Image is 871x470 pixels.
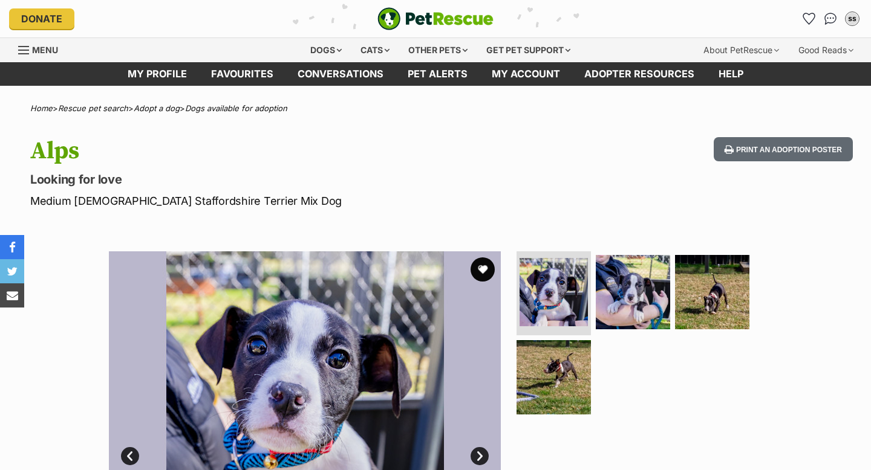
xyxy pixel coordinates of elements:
div: Get pet support [478,38,579,62]
img: logo-e224e6f780fb5917bec1dbf3a21bbac754714ae5b6737aabdf751b685950b380.svg [377,7,494,30]
a: PetRescue [377,7,494,30]
p: Looking for love [30,171,531,188]
a: Next [471,447,489,465]
p: Medium [DEMOGRAPHIC_DATA] Staffordshire Terrier Mix Dog [30,193,531,209]
a: Adopter resources [572,62,706,86]
img: chat-41dd97257d64d25036548639549fe6c8038ab92f7586957e7f3b1b290dea8141.svg [824,13,837,25]
ul: Account quick links [799,9,862,28]
a: My account [480,62,572,86]
a: Adopt a dog [134,103,180,113]
img: Photo of Alps [675,255,749,329]
button: Print an adoption poster [714,137,853,162]
a: Prev [121,447,139,465]
a: Donate [9,8,74,29]
h1: Alps [30,137,531,165]
div: About PetRescue [695,38,788,62]
button: favourite [471,257,495,282]
a: My profile [116,62,199,86]
span: Menu [32,45,58,55]
div: Dogs [302,38,350,62]
a: Home [30,103,53,113]
img: Photo of Alps [517,340,591,414]
a: Help [706,62,755,86]
a: Menu [18,38,67,60]
a: Pet alerts [396,62,480,86]
div: Other pets [400,38,476,62]
a: Dogs available for adoption [185,103,287,113]
a: Rescue pet search [58,103,128,113]
div: Good Reads [790,38,862,62]
img: Photo of Alps [596,255,670,329]
div: ss [846,13,858,25]
img: Photo of Alps [520,258,588,326]
button: My account [843,9,862,28]
a: Favourites [199,62,285,86]
div: Cats [352,38,398,62]
a: Favourites [799,9,818,28]
a: conversations [285,62,396,86]
a: Conversations [821,9,840,28]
